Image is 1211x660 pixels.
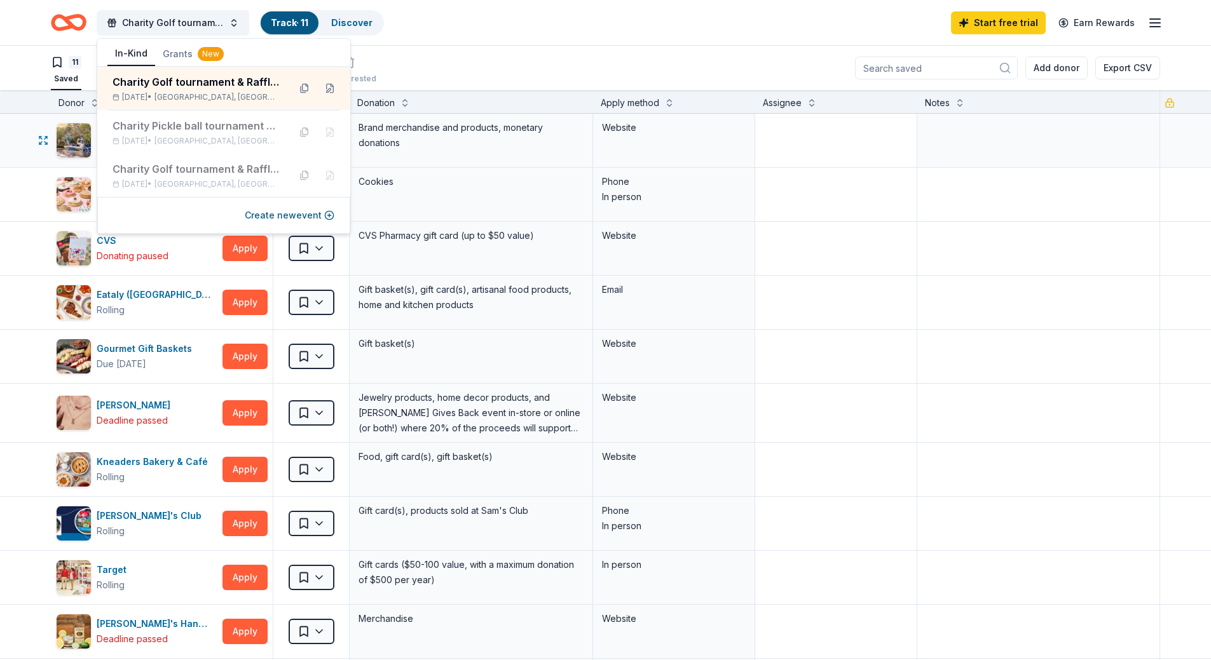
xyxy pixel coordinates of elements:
[602,174,746,189] div: Phone
[97,398,175,413] div: [PERSON_NAME]
[97,616,217,631] div: [PERSON_NAME]'s Handmade Vodka
[155,43,231,65] button: Grants
[357,335,585,353] div: Gift basket(s)
[56,123,217,158] button: Image for Bass Pro ShopsBass Pro ShopsDeadline passed
[51,51,81,90] button: 11Saved
[113,74,279,90] div: Charity Golf tournament & Raffle for the [PERSON_NAME][GEOGRAPHIC_DATA] [GEOGRAPHIC_DATA]
[113,136,279,146] div: [DATE] •
[602,503,746,518] div: Phone
[56,285,217,320] button: Image for Eataly (Las Vegas)Eataly ([GEOGRAPHIC_DATA])Rolling
[97,577,125,593] div: Rolling
[331,17,373,28] a: Discover
[601,95,659,111] div: Apply method
[57,177,91,212] img: Image for Crumbl Cookies
[56,506,217,541] button: Image for Sam's Club[PERSON_NAME]'s ClubRolling
[57,285,91,320] img: Image for Eataly (Las Vegas)
[259,10,384,36] button: Track· 11Discover
[57,614,91,649] img: Image for Tito's Handmade Vodka
[222,344,268,369] button: Apply
[97,233,168,248] div: CVS
[357,95,395,111] div: Donation
[602,336,746,351] div: Website
[154,136,279,146] span: [GEOGRAPHIC_DATA], [GEOGRAPHIC_DATA]
[855,57,1018,79] input: Search saved
[97,341,197,356] div: Gourmet Gift Baskets
[222,457,268,482] button: Apply
[97,356,146,372] div: Due [DATE]
[602,282,746,297] div: Email
[222,565,268,590] button: Apply
[602,449,746,464] div: Website
[97,562,132,577] div: Target
[1025,57,1088,79] button: Add donor
[154,179,279,189] span: [GEOGRAPHIC_DATA], [GEOGRAPHIC_DATA]
[97,508,207,523] div: [PERSON_NAME]'s Club
[97,248,168,264] div: Donating paused
[271,17,308,28] a: Track· 11
[357,502,585,520] div: Gift card(s), products sold at Sam's Club
[97,631,168,647] div: Deadline passed
[222,290,268,315] button: Apply
[245,208,334,223] button: Create newevent
[602,228,746,243] div: Website
[602,390,746,405] div: Website
[57,231,91,266] img: Image for CVS
[222,236,268,261] button: Apply
[56,231,217,266] button: Image for CVSCVSDonating paused
[113,118,279,133] div: Charity Pickle ball tournament & Raffle for the [PERSON_NAME][GEOGRAPHIC_DATA] [GEOGRAPHIC_DATA]
[97,413,168,428] div: Deadline passed
[57,452,91,487] img: Image for Kneaders Bakery & Café
[602,120,746,135] div: Website
[97,10,249,36] button: Charity Golf tournament & Raffle for the [PERSON_NAME][GEOGRAPHIC_DATA] [GEOGRAPHIC_DATA]
[222,619,268,644] button: Apply
[357,389,585,437] div: Jewelry products, home decor products, and [PERSON_NAME] Gives Back event in-store or online (or ...
[122,15,224,30] span: Charity Golf tournament & Raffle for the [PERSON_NAME][GEOGRAPHIC_DATA] [GEOGRAPHIC_DATA]
[69,56,81,69] div: 11
[56,395,217,431] button: Image for Kendra Scott[PERSON_NAME]Deadline passed
[56,177,217,212] button: Image for Crumbl CookiesCrumbl CookiesRolling
[198,47,224,61] div: New
[57,396,91,430] img: Image for Kendra Scott
[51,74,81,84] div: Saved
[602,189,746,205] div: In person
[222,511,268,536] button: Apply
[57,506,91,541] img: Image for Sam's Club
[51,8,86,37] a: Home
[97,302,125,318] div: Rolling
[113,161,279,177] div: Charity Golf tournament & Raffle for the [PERSON_NAME][GEOGRAPHIC_DATA] [GEOGRAPHIC_DATA]
[1095,57,1160,79] button: Export CSV
[97,287,217,302] div: Eataly ([GEOGRAPHIC_DATA])
[357,227,585,245] div: CVS Pharmacy gift card (up to $50 value)
[357,556,585,589] div: Gift cards ($50-100 value, with a maximum donation of $500 per year)
[57,339,91,374] img: Image for Gourmet Gift Baskets
[58,95,85,111] div: Donor
[113,179,279,189] div: [DATE] •
[763,95,802,111] div: Assignee
[113,92,279,102] div: [DATE] •
[1051,11,1142,34] a: Earn Rewards
[56,452,217,487] button: Image for Kneaders Bakery & CaféKneaders Bakery & CaféRolling
[222,400,268,426] button: Apply
[97,454,213,469] div: Kneaders Bakery & Café
[602,518,746,534] div: In person
[357,448,585,466] div: Food, gift card(s), gift basket(s)
[57,560,91,595] img: Image for Target
[56,339,217,374] button: Image for Gourmet Gift BasketsGourmet Gift BasketsDue [DATE]
[154,92,279,102] span: [GEOGRAPHIC_DATA], [GEOGRAPHIC_DATA]
[602,557,746,572] div: In person
[357,119,585,152] div: Brand merchandise and products, monetary donations
[357,281,585,314] div: Gift basket(s), gift card(s), artisanal food products, home and kitchen products
[357,610,585,628] div: Merchandise
[925,95,950,111] div: Notes
[107,42,155,66] button: In-Kind
[951,11,1046,34] a: Start free trial
[56,614,217,649] button: Image for Tito's Handmade Vodka[PERSON_NAME]'s Handmade VodkaDeadline passed
[97,523,125,539] div: Rolling
[97,469,125,485] div: Rolling
[57,123,91,158] img: Image for Bass Pro Shops
[602,611,746,626] div: Website
[56,560,217,595] button: Image for TargetTargetRolling
[357,173,585,191] div: Cookies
